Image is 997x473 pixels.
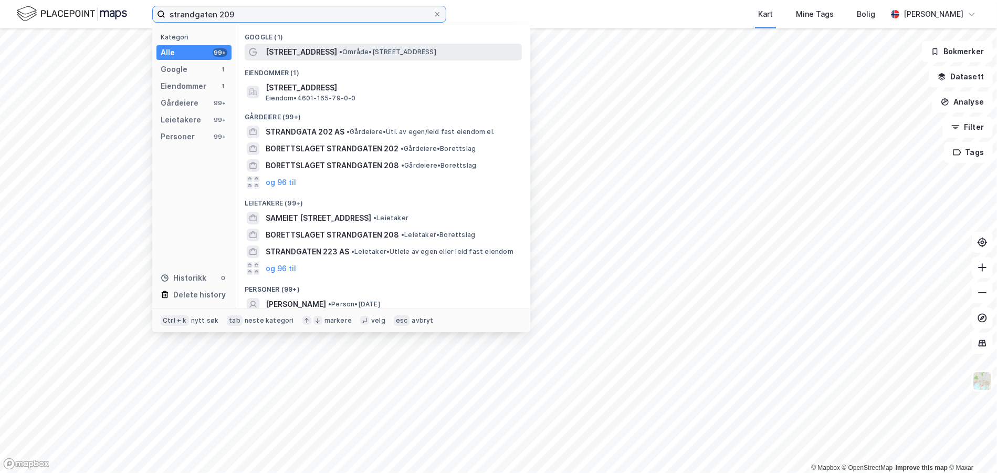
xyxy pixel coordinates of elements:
[922,41,993,62] button: Bokmerker
[972,371,992,391] img: Z
[236,191,530,210] div: Leietakere (99+)
[401,145,404,152] span: •
[161,63,187,76] div: Google
[213,48,227,57] div: 99+
[351,248,354,255] span: •
[266,126,344,138] span: STRANDGATA 202 AS
[173,289,226,301] div: Delete history
[17,5,127,23] img: logo.f888ab2527a4732fd821a326f86c7f29.svg
[373,214,408,222] span: Leietaker
[324,316,352,325] div: markere
[347,128,495,136] span: Gårdeiere • Utl. av egen/leid fast eiendom el.
[266,245,349,258] span: STRANDGATEN 223 AS
[328,300,331,308] span: •
[328,300,380,309] span: Person • [DATE]
[932,91,993,112] button: Analyse
[266,94,356,102] span: Eiendom • 4601-165-79-0-0
[401,161,476,170] span: Gårdeiere • Borettslag
[944,423,997,473] div: Kontrollprogram for chat
[266,262,296,275] button: og 96 til
[811,464,840,471] a: Mapbox
[339,48,342,56] span: •
[266,81,518,94] span: [STREET_ADDRESS]
[904,8,963,20] div: [PERSON_NAME]
[161,272,206,284] div: Historikk
[401,231,475,239] span: Leietaker • Borettslag
[896,464,948,471] a: Improve this map
[373,214,376,222] span: •
[371,316,385,325] div: velg
[401,161,404,169] span: •
[412,316,433,325] div: avbryt
[161,315,189,326] div: Ctrl + k
[191,316,219,325] div: nytt søk
[213,132,227,141] div: 99+
[401,145,476,153] span: Gårdeiere • Borettslag
[758,8,773,20] div: Kart
[161,97,198,109] div: Gårdeiere
[796,8,834,20] div: Mine Tags
[929,66,993,87] button: Datasett
[266,159,399,172] span: BORETTSLAGET STRANDGATEN 208
[3,458,49,470] a: Mapbox homepage
[161,114,201,126] div: Leietakere
[213,116,227,124] div: 99+
[236,105,530,124] div: Gårdeiere (99+)
[266,298,326,311] span: [PERSON_NAME]
[394,315,410,326] div: esc
[266,212,371,224] span: SAMEIET [STREET_ADDRESS]
[942,117,993,138] button: Filter
[236,60,530,79] div: Eiendommer (1)
[236,277,530,296] div: Personer (99+)
[227,315,243,326] div: tab
[245,316,294,325] div: neste kategori
[857,8,875,20] div: Bolig
[219,274,227,282] div: 0
[219,65,227,74] div: 1
[944,142,993,163] button: Tags
[347,128,350,136] span: •
[266,176,296,189] button: og 96 til
[161,46,175,59] div: Alle
[266,229,399,241] span: BORETTSLAGET STRANDGATEN 208
[266,46,337,58] span: [STREET_ADDRESS]
[351,248,513,256] span: Leietaker • Utleie av egen eller leid fast eiendom
[842,464,893,471] a: OpenStreetMap
[266,142,398,155] span: BORETTSLAGET STRANDGATEN 202
[161,33,232,41] div: Kategori
[339,48,436,56] span: Område • [STREET_ADDRESS]
[944,423,997,473] iframe: Chat Widget
[213,99,227,107] div: 99+
[161,80,206,92] div: Eiendommer
[401,231,404,239] span: •
[236,25,530,44] div: Google (1)
[165,6,433,22] input: Søk på adresse, matrikkel, gårdeiere, leietakere eller personer
[161,130,195,143] div: Personer
[219,82,227,90] div: 1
